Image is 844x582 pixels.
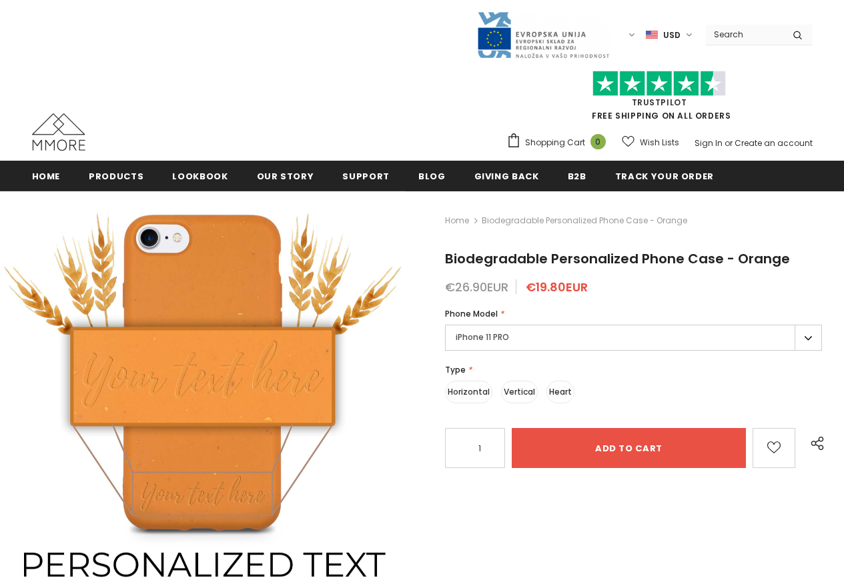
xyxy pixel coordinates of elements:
[476,11,610,59] img: Javni Razpis
[89,170,143,183] span: Products
[474,161,539,191] a: Giving back
[706,25,783,44] input: Search Site
[445,249,790,268] span: Biodegradable Personalized Phone Case - Orange
[32,161,61,191] a: Home
[615,161,714,191] a: Track your order
[445,308,498,319] span: Phone Model
[445,213,469,229] a: Home
[506,133,612,153] a: Shopping Cart 0
[32,170,61,183] span: Home
[640,136,679,149] span: Wish Lists
[257,170,314,183] span: Our Story
[592,71,726,97] img: Trust Pilot Stars
[632,97,687,108] a: Trustpilot
[418,170,446,183] span: Blog
[476,29,610,40] a: Javni Razpis
[89,161,143,191] a: Products
[32,113,85,151] img: MMORE Cases
[568,170,586,183] span: B2B
[342,170,390,183] span: support
[257,161,314,191] a: Our Story
[663,29,681,42] span: USD
[506,77,813,121] span: FREE SHIPPING ON ALL ORDERS
[445,381,492,403] label: Horizontal
[418,161,446,191] a: Blog
[501,381,538,403] label: Vertical
[342,161,390,191] a: support
[590,134,606,149] span: 0
[445,325,822,351] label: iPhone 11 PRO
[546,381,574,403] label: Heart
[622,131,679,154] a: Wish Lists
[445,279,508,295] span: €26.90EUR
[172,161,228,191] a: Lookbook
[512,428,746,468] input: Add to cart
[172,170,228,183] span: Lookbook
[474,170,539,183] span: Giving back
[725,137,733,149] span: or
[482,213,687,229] span: Biodegradable Personalized Phone Case - Orange
[568,161,586,191] a: B2B
[615,170,714,183] span: Track your order
[526,279,588,295] span: €19.80EUR
[445,364,466,375] span: Type
[695,137,723,149] a: Sign In
[525,136,585,149] span: Shopping Cart
[735,137,813,149] a: Create an account
[646,29,658,41] img: USD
